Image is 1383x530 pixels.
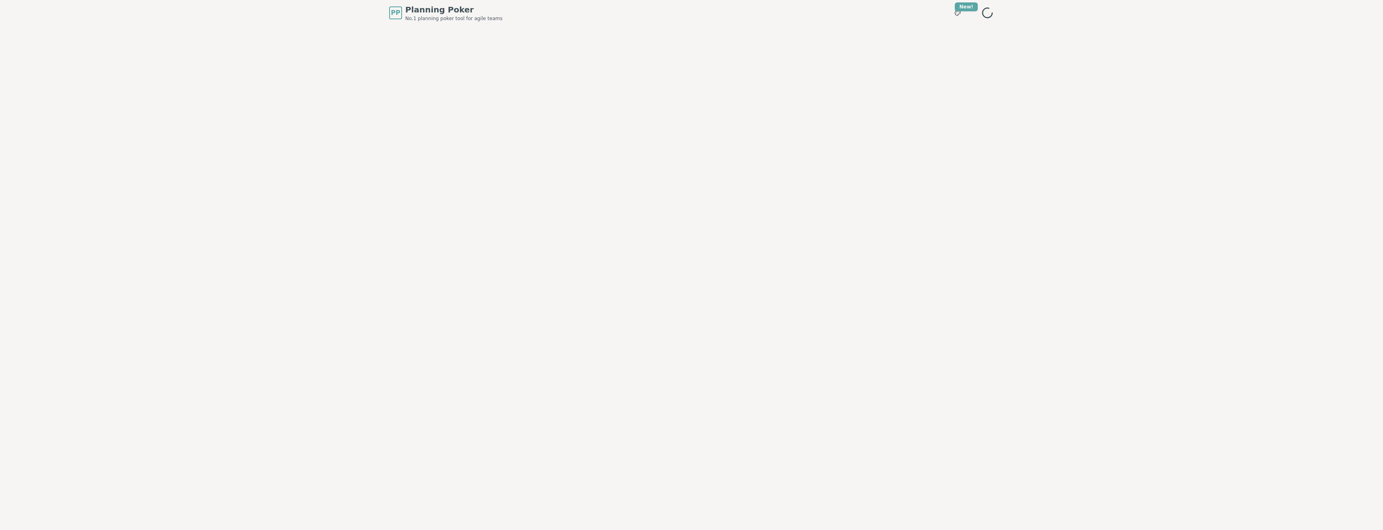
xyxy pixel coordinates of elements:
[405,4,503,15] span: Planning Poker
[950,6,965,20] button: New!
[405,15,503,22] span: No.1 planning poker tool for agile teams
[955,2,978,11] div: New!
[389,4,503,22] a: PPPlanning PokerNo.1 planning poker tool for agile teams
[391,8,400,18] span: PP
